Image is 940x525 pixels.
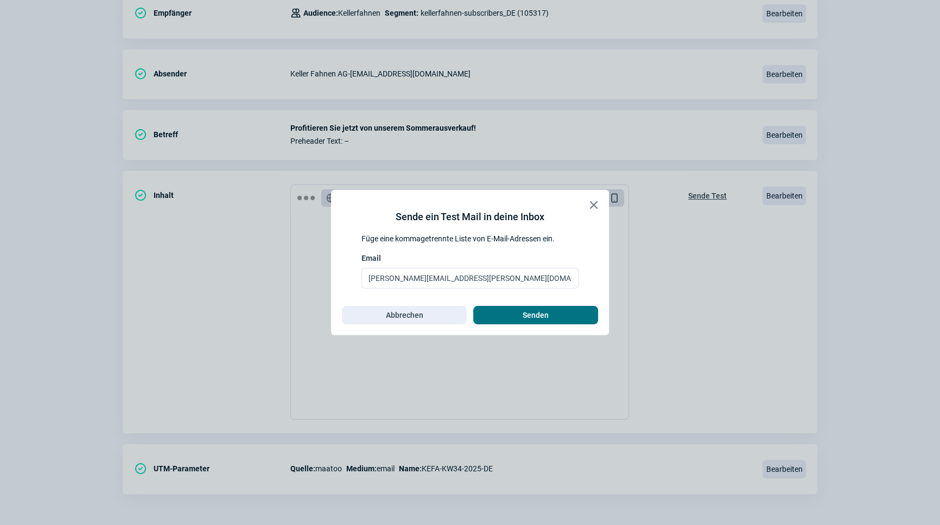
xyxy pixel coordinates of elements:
div: Füge eine kommagetrennte Liste von E-Mail-Adressen ein. [361,233,579,244]
span: Email [361,253,381,264]
button: Senden [473,306,598,324]
input: Email [361,268,579,289]
span: Senden [523,306,549,324]
div: Sende ein Test Mail in deine Inbox [396,209,544,225]
span: Abbrechen [386,306,423,324]
button: Abbrechen [342,306,467,324]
